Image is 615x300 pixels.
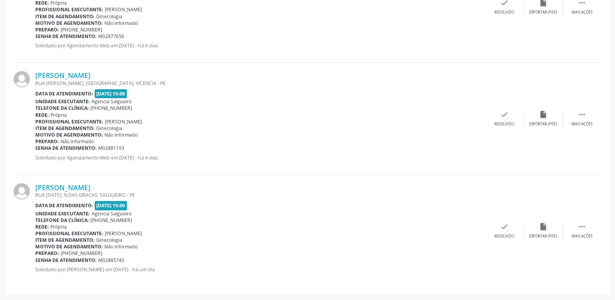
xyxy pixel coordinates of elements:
span: [PHONE_NUMBER] [61,26,102,33]
div: Mais ações [572,234,592,239]
b: Preparo: [35,138,59,145]
b: Senha de atendimento: [35,257,97,264]
div: RUA [DATE], N.DAS GRACAS, SALGUEIRO - PE [35,192,485,198]
b: Item de agendamento: [35,125,95,132]
b: Motivo de agendamento: [35,132,103,138]
span: M02885745 [98,257,124,264]
i: check [500,222,509,231]
b: Unidade executante: [35,98,90,105]
span: Não informado [104,243,138,250]
div: Exportar (PDF) [529,121,557,127]
b: Item de agendamento: [35,13,95,20]
div: Mais ações [572,121,592,127]
i:  [578,110,586,119]
i: insert_drive_file [539,222,547,231]
b: Data de atendimento: [35,202,93,209]
span: [DATE] 15:00 [95,89,127,98]
div: Resolvido [494,10,514,15]
b: Telefone da clínica: [35,217,89,224]
span: Ginecologia [96,13,122,20]
b: Rede: [35,224,49,230]
b: Telefone da clínica: [35,105,89,111]
span: [PERSON_NAME] [105,6,142,13]
span: [PHONE_NUMBER] [61,250,102,257]
img: img [14,71,30,87]
b: Profissional executante: [35,118,103,125]
b: Rede: [35,112,49,118]
div: Resolvido [494,121,514,127]
b: Item de agendamento: [35,237,95,243]
div: RUA [PERSON_NAME], [GEOGRAPHIC_DATA], VICENCIA - PE [35,80,485,87]
span: Agencia Salgueiro [92,210,132,217]
span: [DATE] 15:00 [95,201,127,210]
span: [PERSON_NAME] [105,230,142,237]
span: Não informado [61,138,94,145]
img: img [14,183,30,199]
p: Solicitado por [PERSON_NAME] em [DATE] - há um dia [35,266,485,273]
span: [PHONE_NUMBER] [90,105,132,111]
div: Resolvido [494,234,514,239]
a: [PERSON_NAME] [35,71,90,80]
a: [PERSON_NAME] [35,183,90,192]
i:  [578,222,586,231]
span: Ginecologia [96,237,122,243]
div: Exportar (PDF) [529,234,557,239]
b: Motivo de agendamento: [35,20,103,26]
span: M02877656 [98,33,124,40]
i: insert_drive_file [539,110,547,119]
b: Preparo: [35,26,59,33]
div: Mais ações [572,10,592,15]
b: Profissional executante: [35,230,103,237]
span: Ginecologia [96,125,122,132]
span: Própria [50,112,67,118]
b: Unidade executante: [35,210,90,217]
b: Preparo: [35,250,59,257]
span: Não informado [104,132,138,138]
b: Senha de atendimento: [35,145,97,151]
p: Solicitado por Agendamento Web em [DATE] - há 4 dias [35,154,485,161]
span: [PERSON_NAME] [105,118,142,125]
b: Senha de atendimento: [35,33,97,40]
div: Exportar (PDF) [529,10,557,15]
span: Agencia Salgueiro [92,98,132,105]
b: Data de atendimento: [35,90,93,97]
p: Solicitado por Agendamento Web em [DATE] - há 6 dias [35,42,485,49]
b: Motivo de agendamento: [35,243,103,250]
span: M02881193 [98,145,124,151]
b: Profissional executante: [35,6,103,13]
i: check [500,110,509,119]
span: Não informado [104,20,138,26]
span: Própria [50,224,67,230]
span: [PHONE_NUMBER] [90,217,132,224]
